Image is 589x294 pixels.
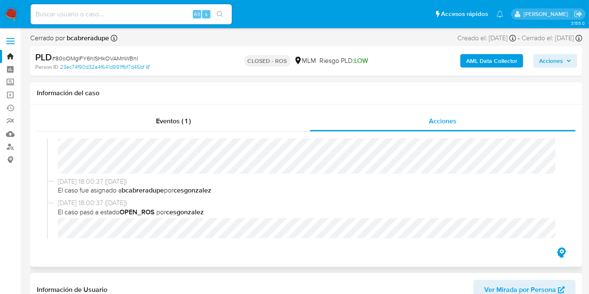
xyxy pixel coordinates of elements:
[518,34,520,43] span: -
[294,56,317,65] div: MLM
[441,10,488,18] span: Accesos rápidos
[35,50,52,64] b: PLD
[156,116,191,126] span: Eventos ( 1 )
[58,177,562,186] span: [DATE] 18:00:37 ([DATE])
[205,10,208,18] span: s
[31,9,232,20] input: Buscar usuario o caso...
[466,54,517,68] b: AML Data Collector
[524,10,571,18] p: marianathalie.grajeda@mercadolibre.com.mx
[194,10,200,18] span: Alt
[533,54,577,68] button: Acciones
[429,116,457,126] span: Acciones
[58,198,562,208] span: [DATE] 18:00:37 ([DATE])
[58,186,562,195] span: El caso fue asignado a por
[457,34,516,43] div: Creado el: [DATE]
[122,185,164,195] b: bcabreradupe
[460,54,523,68] button: AML Data Collector
[174,185,211,195] b: cesgonzalez
[496,10,503,18] a: Notificaciones
[166,207,204,217] b: cesgonzalez
[58,208,562,217] span: El caso pasó a estado por
[355,56,368,65] span: LOW
[119,207,155,217] b: OPEN_ROS
[244,55,291,67] p: CLOSED - ROS
[30,34,109,43] span: Cerrado por
[320,56,368,65] span: Riesgo PLD:
[52,54,138,62] span: # 80oOMgIFY6hISHkOVAMnWBnI
[37,89,576,97] h1: Información del caso
[37,286,107,294] h1: Información de Usuario
[574,10,583,18] a: Salir
[60,63,150,71] a: 23ec74f90d32a4f641d991ffbf7d45bf
[211,8,228,20] button: search-icon
[539,54,563,68] span: Acciones
[35,63,58,71] b: Person ID
[522,34,582,43] div: Cerrado el: [DATE]
[65,33,109,43] b: bcabreradupe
